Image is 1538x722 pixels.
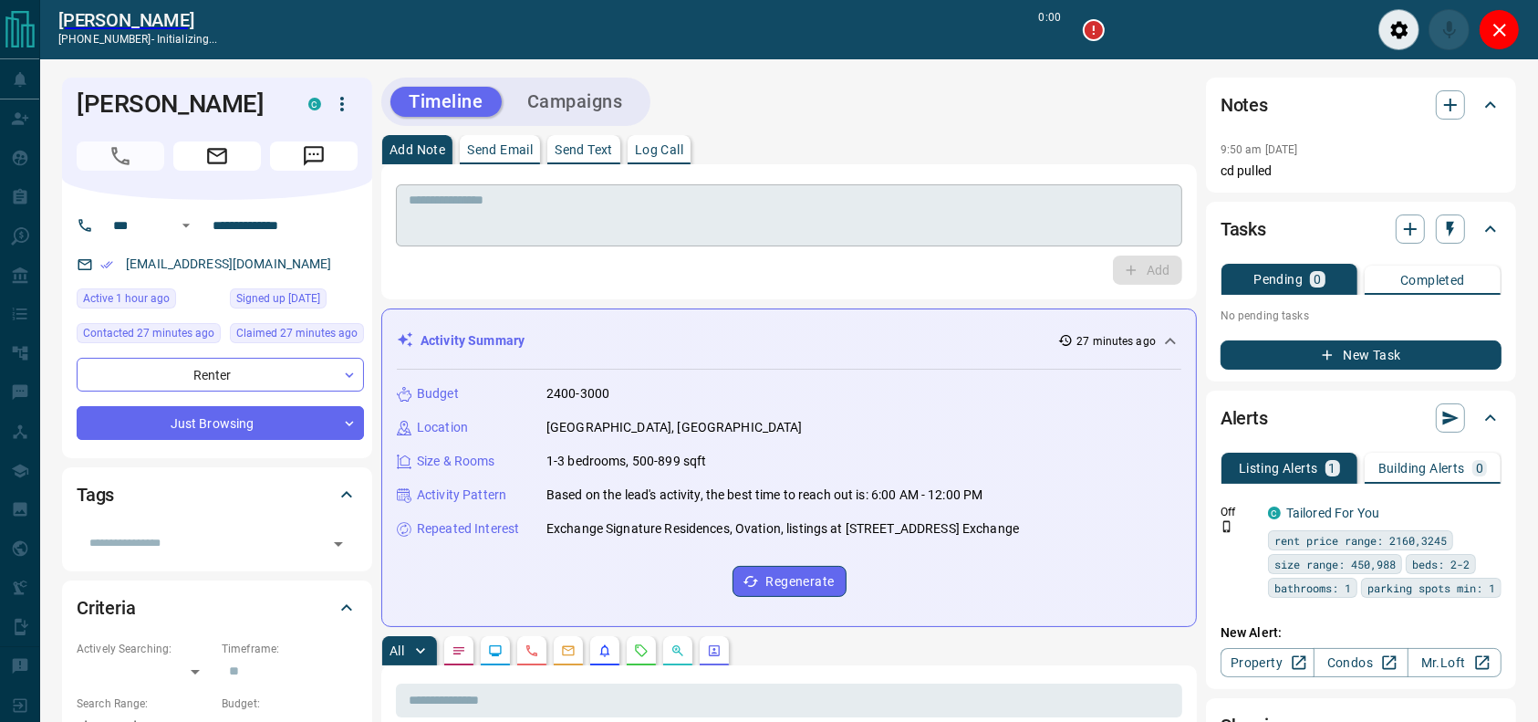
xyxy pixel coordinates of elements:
span: rent price range: 2160,3245 [1274,531,1447,549]
svg: Emails [561,644,576,658]
svg: Email Verified [100,258,113,271]
div: Activity Summary27 minutes ago [397,324,1181,358]
p: Timeframe: [222,641,358,657]
svg: Calls [525,644,539,658]
p: Listing Alerts [1239,462,1318,475]
button: Open [175,215,197,236]
div: condos.ca [308,98,321,110]
button: New Task [1221,340,1502,370]
p: Based on the lead's activity, the best time to reach out is: 6:00 AM - 12:00 PM [546,486,982,505]
svg: Notes [452,644,466,658]
p: [GEOGRAPHIC_DATA], [GEOGRAPHIC_DATA] [546,418,803,437]
div: Criteria [77,586,358,630]
p: Pending [1253,273,1303,286]
span: beds: 2-2 [1412,555,1470,573]
p: Search Range: [77,696,213,712]
span: Signed up [DATE] [236,289,320,308]
h2: Alerts [1221,403,1268,433]
span: Contacted 27 minutes ago [83,324,214,342]
span: Call [77,141,164,171]
p: Location [417,418,468,437]
p: Actively Searching: [77,641,213,657]
div: Tags [77,473,358,517]
p: [PHONE_NUMBER] - [58,31,218,47]
a: Mr.Loft [1408,648,1502,677]
span: parking spots min: 1 [1367,579,1495,597]
span: Email [173,141,261,171]
button: Regenerate [733,566,847,597]
svg: Lead Browsing Activity [488,644,503,658]
div: Thu Aug 14 2025 [230,323,364,349]
p: 27 minutes ago [1076,333,1156,350]
p: Building Alerts [1378,462,1465,475]
a: Condos [1314,648,1408,677]
svg: Agent Actions [707,644,722,658]
h2: Notes [1221,90,1268,120]
p: 2400-3000 [546,384,609,403]
div: Audio Settings [1378,9,1419,50]
p: Activity Summary [421,331,525,351]
p: 1-3 bedrooms, 500-899 sqft [546,452,706,471]
svg: Requests [634,644,649,658]
div: Thu Aug 14 2025 [77,288,221,314]
p: 9:50 am [DATE] [1221,143,1298,156]
button: Open [326,531,351,557]
svg: Opportunities [670,644,685,658]
p: Exchange Signature Residences, Ovation, listings at [STREET_ADDRESS] Exchange [546,519,1019,539]
span: Message [270,141,358,171]
p: Completed [1400,274,1465,287]
div: Thu Aug 14 2025 [77,323,221,349]
a: [EMAIL_ADDRESS][DOMAIN_NAME] [126,256,332,271]
span: size range: 450,988 [1274,555,1396,573]
div: Tue Jul 01 2025 [230,288,364,314]
button: Campaigns [509,87,641,117]
p: Activity Pattern [417,486,506,505]
a: Property [1221,648,1315,677]
a: [PERSON_NAME] [58,9,218,31]
a: Tailored For You [1286,506,1379,520]
h2: Tasks [1221,215,1266,244]
p: Budget: [222,696,358,712]
p: All [390,644,404,657]
p: Send Text [555,143,613,156]
h2: Criteria [77,593,136,623]
p: cd pulled [1221,162,1502,181]
h1: [PERSON_NAME] [77,89,281,119]
svg: Listing Alerts [598,644,612,658]
p: 0 [1314,273,1321,286]
div: Just Browsing [77,406,364,440]
p: 1 [1329,462,1336,475]
div: Tasks [1221,207,1502,251]
span: Claimed 27 minutes ago [236,324,358,342]
p: 0 [1476,462,1483,475]
div: Notes [1221,83,1502,127]
div: Mute [1429,9,1470,50]
p: New Alert: [1221,623,1502,643]
p: Send Email [467,143,533,156]
p: Add Note [390,143,445,156]
div: Close [1479,9,1520,50]
h2: Tags [77,480,114,509]
p: 0:00 [1039,9,1061,50]
div: Alerts [1221,396,1502,440]
p: No pending tasks [1221,302,1502,330]
div: condos.ca [1268,507,1281,519]
p: Log Call [635,143,683,156]
span: Active 1 hour ago [83,289,170,308]
span: initializing... [157,33,218,46]
div: Renter [77,358,364,392]
p: Size & Rooms [417,452,495,471]
p: Budget [417,384,459,403]
button: Timeline [390,87,502,117]
span: bathrooms: 1 [1274,579,1351,597]
p: Repeated Interest [417,519,519,539]
svg: Push Notification Only [1221,520,1233,533]
p: Off [1221,504,1257,520]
